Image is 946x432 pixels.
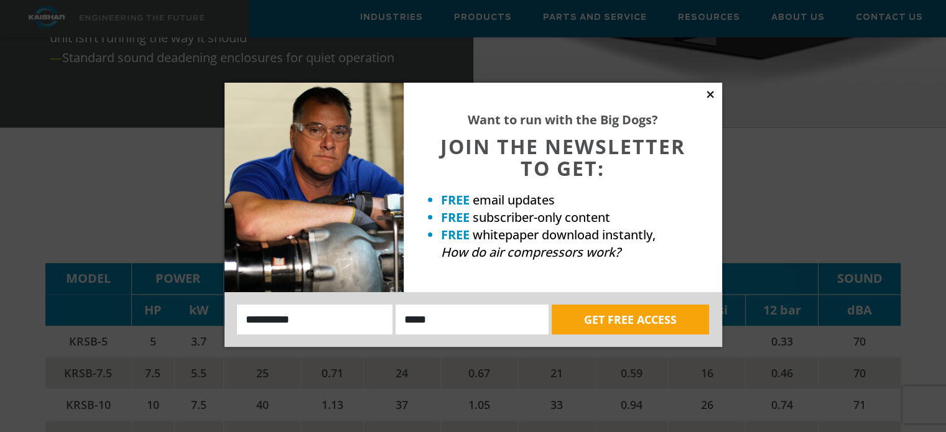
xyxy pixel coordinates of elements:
[441,191,470,208] strong: FREE
[705,89,716,100] button: Close
[441,226,470,243] strong: FREE
[552,305,709,334] button: GET FREE ACCESS
[441,209,470,226] strong: FREE
[473,226,656,243] span: whitepaper download instantly,
[468,111,658,128] strong: Want to run with the Big Dogs?
[237,305,393,334] input: Name:
[440,133,685,182] span: JOIN THE NEWSLETTER TO GET:
[441,244,621,260] em: How do air compressors work?
[396,305,549,334] input: Email
[473,209,610,226] span: subscriber-only content
[473,191,555,208] span: email updates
